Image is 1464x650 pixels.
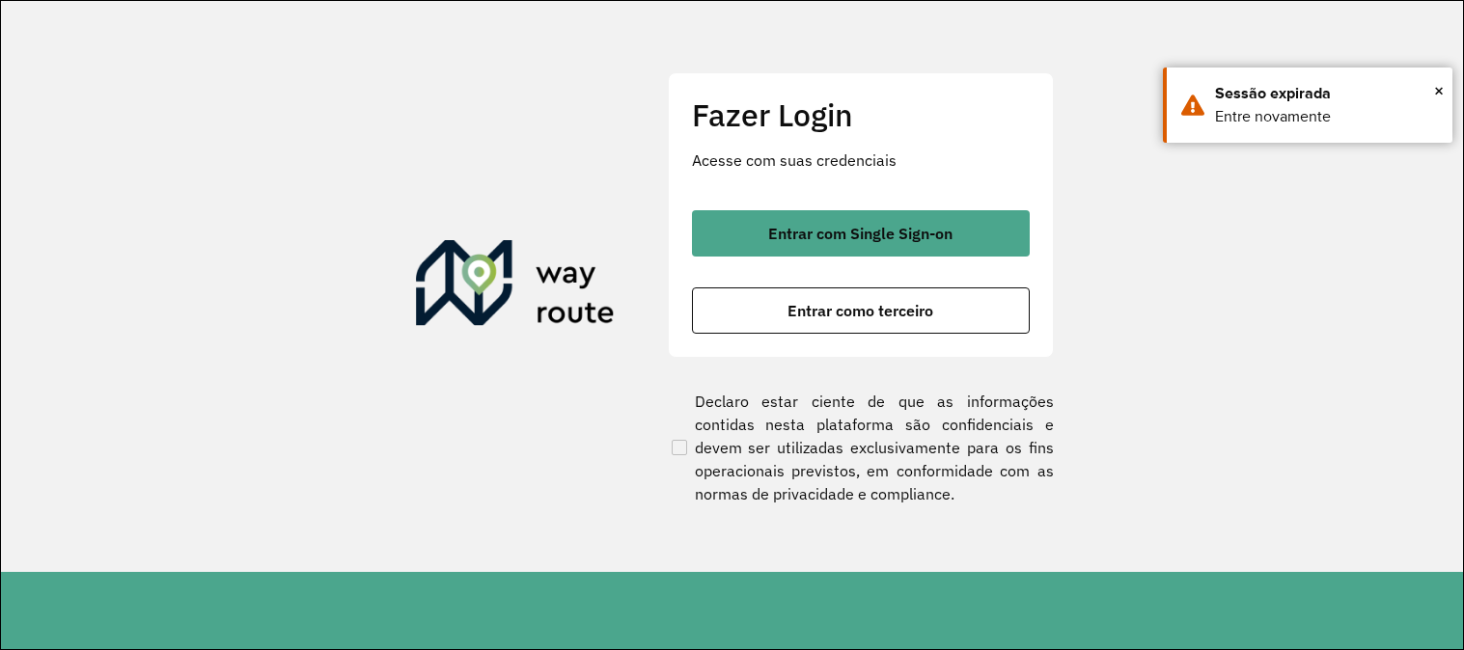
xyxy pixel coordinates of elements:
span: Entrar com Single Sign-on [768,226,953,241]
button: Close [1434,76,1444,105]
p: Acesse com suas credenciais [692,149,1030,172]
h2: Fazer Login [692,96,1030,133]
label: Declaro estar ciente de que as informações contidas nesta plataforma são confidenciais e devem se... [668,390,1054,505]
div: Entre novamente [1215,105,1438,128]
img: Roteirizador AmbevTech [416,240,615,333]
div: Sessão expirada [1215,82,1438,105]
button: button [692,210,1030,257]
span: × [1434,76,1444,105]
span: Entrar como terceiro [787,303,933,318]
button: button [692,287,1030,334]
